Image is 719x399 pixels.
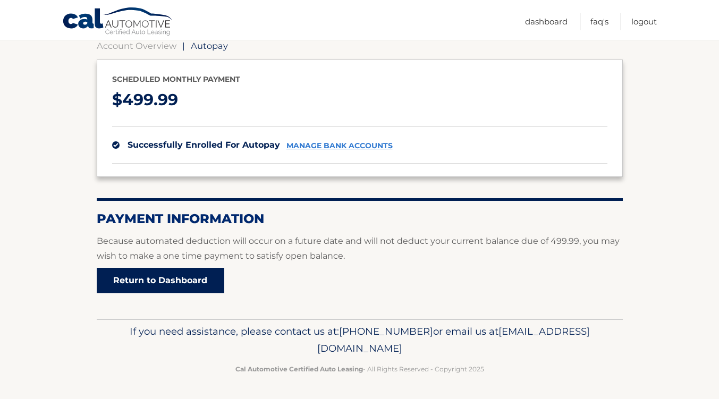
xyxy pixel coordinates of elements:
span: | [182,40,185,51]
p: $ [112,86,607,114]
span: successfully enrolled for autopay [128,140,280,150]
a: Return to Dashboard [97,268,224,293]
a: manage bank accounts [286,141,393,150]
p: Because automated deduction will occur on a future date and will not deduct your current balance ... [97,234,623,264]
a: Dashboard [525,13,568,30]
span: Autopay [191,40,228,51]
span: 499.99 [122,90,178,109]
a: FAQ's [590,13,608,30]
img: check.svg [112,141,120,149]
span: [PHONE_NUMBER] [339,325,433,337]
p: If you need assistance, please contact us at: or email us at [104,323,616,357]
p: - All Rights Reserved - Copyright 2025 [104,363,616,375]
p: Scheduled monthly payment [112,73,607,86]
strong: Cal Automotive Certified Auto Leasing [235,365,363,373]
h2: Payment Information [97,211,623,227]
a: Cal Automotive [62,7,174,38]
a: Account Overview [97,40,176,51]
a: Logout [631,13,657,30]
